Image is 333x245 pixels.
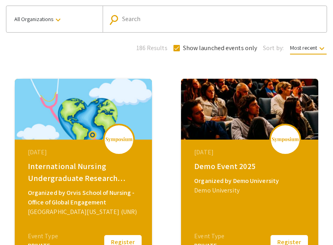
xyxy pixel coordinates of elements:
span: Show launched events only [183,43,257,53]
div: [GEOGRAPHIC_DATA][US_STATE] (UNR) [28,207,141,217]
div: International Nursing Undergraduate Research Symposium (INURS) [28,160,141,184]
span: 186 Results [136,43,167,53]
mat-icon: keyboard_arrow_down [317,44,327,53]
img: logo_v2.png [271,137,299,142]
img: demo-event-2025_eventCoverPhoto_e268cd__thumb.jpg [181,79,318,140]
span: Sort by: [263,43,284,53]
div: Event Type [194,231,224,241]
mat-icon: Search [110,13,121,27]
div: Demo Event 2025 [194,160,307,172]
div: [DATE] [28,148,141,157]
div: Organized by Orvis School of Nursing - Office of Global Engagement [28,188,141,207]
div: Event Type [28,231,58,241]
button: Most recent [284,41,333,55]
img: global-connections-in-nursing-philippines-neva_eventCoverPhoto_3453dd__thumb.png [15,79,152,140]
span: Most recent [290,44,327,54]
iframe: Chat [6,209,34,239]
img: logo_v2.png [105,137,133,142]
div: Demo University [194,186,307,195]
button: All Organizations [6,6,103,32]
div: [DATE] [194,148,307,157]
div: Organized by Demo University [194,176,307,186]
mat-icon: keyboard_arrow_down [53,15,63,25]
span: All Organizations [14,16,63,23]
